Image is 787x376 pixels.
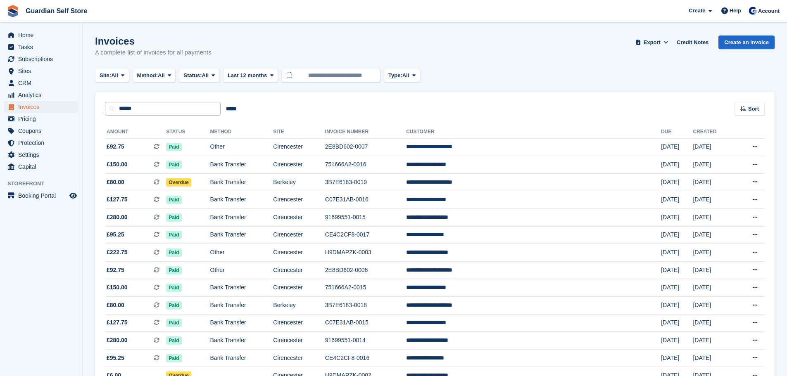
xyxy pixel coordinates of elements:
[179,69,219,83] button: Status: All
[18,29,68,41] span: Home
[693,209,734,227] td: [DATE]
[107,354,124,362] span: £95.25
[384,69,420,83] button: Type: All
[210,209,273,227] td: Bank Transfer
[158,71,165,80] span: All
[758,7,780,15] span: Account
[18,190,68,201] span: Booking Portal
[18,41,68,53] span: Tasks
[18,125,68,137] span: Coupons
[693,349,734,367] td: [DATE]
[325,226,406,244] td: CE4C2CF8-0017
[7,5,19,17] img: stora-icon-8386f47178a22dfd0bd8f6a31ec36ba5ce8667c1dd55bd0f319d3a0aa187defe.svg
[388,71,402,80] span: Type:
[693,261,734,279] td: [DATE]
[325,314,406,332] td: C07E31AB-0015
[68,191,78,201] a: Preview store
[661,314,693,332] td: [DATE]
[166,301,181,310] span: Paid
[693,297,734,315] td: [DATE]
[273,138,325,156] td: Cirencester
[693,226,734,244] td: [DATE]
[402,71,409,80] span: All
[18,77,68,89] span: CRM
[661,209,693,227] td: [DATE]
[166,125,210,139] th: Status
[273,349,325,367] td: Cirencester
[166,143,181,151] span: Paid
[661,297,693,315] td: [DATE]
[325,173,406,191] td: 3B7E6183-0019
[210,244,273,262] td: Other
[210,332,273,350] td: Bank Transfer
[661,226,693,244] td: [DATE]
[730,7,741,15] span: Help
[166,231,181,239] span: Paid
[166,336,181,345] span: Paid
[107,178,124,187] span: £80.00
[661,261,693,279] td: [DATE]
[4,113,78,125] a: menu
[107,283,128,292] span: £150.00
[111,71,118,80] span: All
[137,71,158,80] span: Method:
[210,173,273,191] td: Bank Transfer
[183,71,202,80] span: Status:
[325,209,406,227] td: 91699551-0015
[273,156,325,174] td: Cirencester
[4,137,78,149] a: menu
[166,354,181,362] span: Paid
[18,53,68,65] span: Subscriptions
[693,138,734,156] td: [DATE]
[273,314,325,332] td: Cirencester
[166,213,181,222] span: Paid
[210,138,273,156] td: Other
[273,261,325,279] td: Cirencester
[273,191,325,209] td: Cirencester
[22,4,90,18] a: Guardian Self Store
[693,244,734,262] td: [DATE]
[223,69,278,83] button: Last 12 months
[228,71,267,80] span: Last 12 months
[18,149,68,161] span: Settings
[210,261,273,279] td: Other
[107,318,128,327] span: £127.75
[273,244,325,262] td: Cirencester
[325,191,406,209] td: C07E31AB-0016
[166,319,181,327] span: Paid
[105,125,166,139] th: Amount
[693,332,734,350] td: [DATE]
[661,332,693,350] td: [DATE]
[661,279,693,297] td: [DATE]
[107,266,124,274] span: £92.75
[95,69,129,83] button: Site: All
[107,195,128,204] span: £127.75
[661,125,693,139] th: Due
[107,213,128,222] span: £280.00
[100,71,111,80] span: Site:
[4,161,78,173] a: menu
[210,349,273,367] td: Bank Transfer
[693,156,734,174] td: [DATE]
[18,161,68,173] span: Capital
[661,191,693,209] td: [DATE]
[661,138,693,156] td: [DATE]
[166,248,181,257] span: Paid
[210,156,273,174] td: Bank Transfer
[18,89,68,101] span: Analytics
[95,35,212,47] h1: Invoices
[107,142,124,151] span: £92.75
[166,284,181,292] span: Paid
[325,332,406,350] td: 91699551-0014
[4,89,78,101] a: menu
[406,125,661,139] th: Customer
[4,65,78,77] a: menu
[95,48,212,57] p: A complete list of invoices for all payments
[325,125,406,139] th: Invoice Number
[166,266,181,274] span: Paid
[133,69,176,83] button: Method: All
[210,297,273,315] td: Bank Transfer
[4,77,78,89] a: menu
[273,332,325,350] td: Cirencester
[166,161,181,169] span: Paid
